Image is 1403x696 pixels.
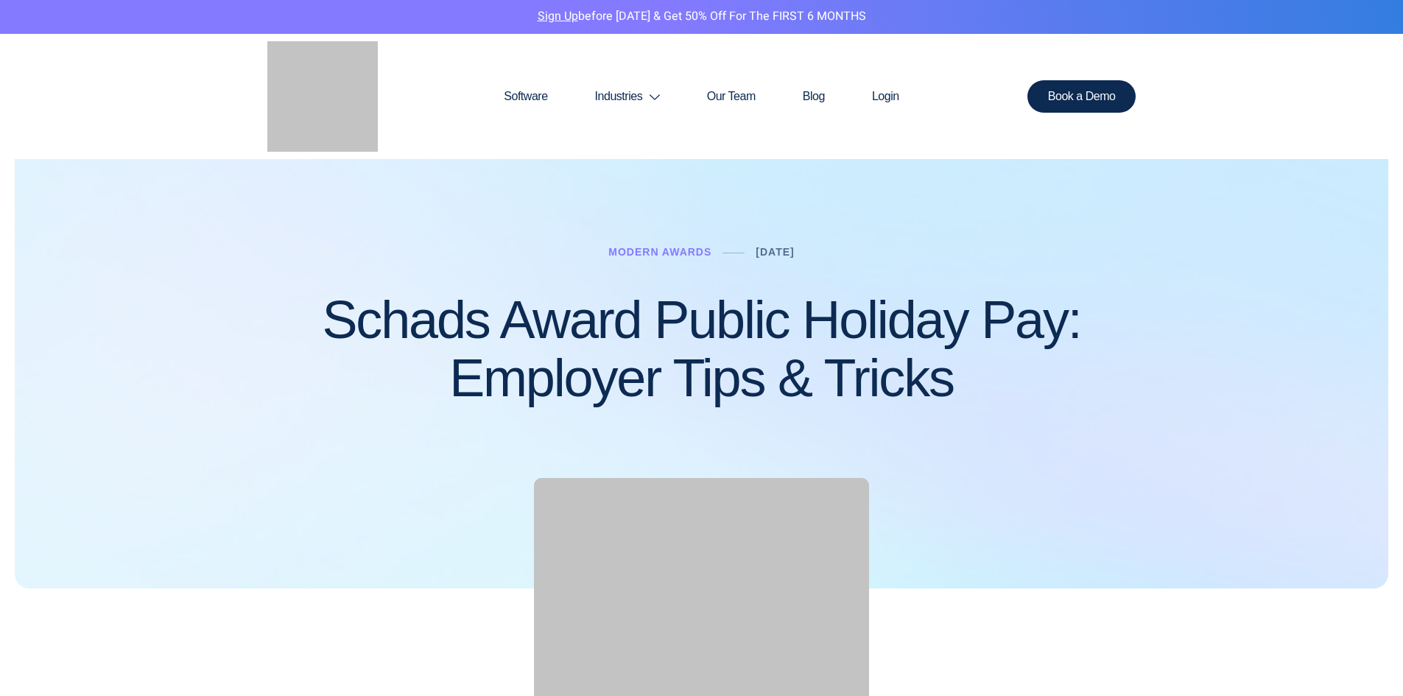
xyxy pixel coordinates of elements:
a: Industries [572,61,683,132]
a: Software [480,61,571,132]
p: before [DATE] & Get 50% Off for the FIRST 6 MONTHS [11,7,1392,27]
a: Modern Awards [608,246,711,258]
a: Our Team [683,61,779,132]
span: Book a Demo [1048,91,1116,102]
h1: Schads Award Public Holiday Pay: Employer Tips & Tricks [267,291,1136,407]
a: Sign Up [538,7,578,25]
a: Book a Demo [1027,80,1136,113]
a: Blog [779,61,848,132]
a: [DATE] [756,246,794,258]
a: Login [848,61,923,132]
